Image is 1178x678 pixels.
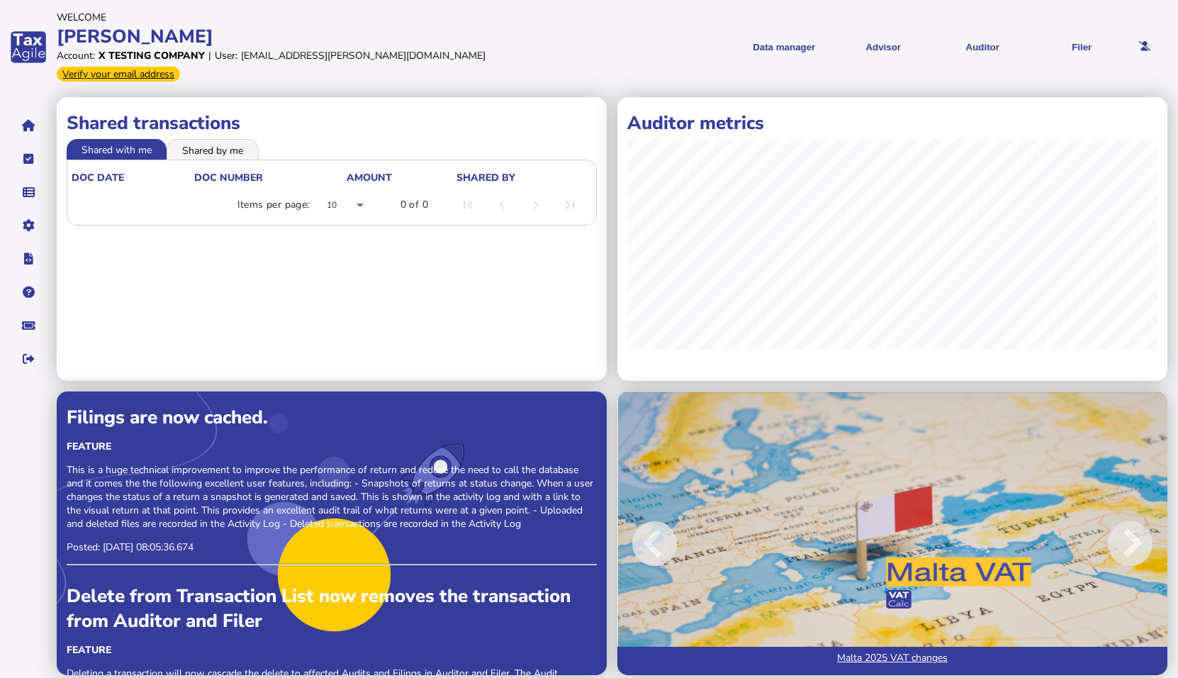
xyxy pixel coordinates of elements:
div: [EMAIL_ADDRESS][PERSON_NAME][DOMAIN_NAME] [241,49,486,62]
div: doc number [194,171,345,184]
div: Welcome [57,11,588,24]
div: doc date [72,171,124,184]
a: Malta 2025 VAT changes [617,647,1167,675]
button: Auditor [938,30,1027,65]
div: Verify your email address [57,67,180,82]
div: Feature [67,440,597,453]
div: Delete from Transaction List now removes the transaction from Auditor and Filer [67,584,597,633]
button: Home [13,111,43,140]
menu: navigate products [595,30,1127,65]
div: doc date [72,171,193,184]
button: Sign out [13,344,43,374]
div: Amount [347,171,392,184]
div: Items per page: [237,198,310,212]
div: Amount [347,171,455,184]
div: | [208,49,211,62]
div: [PERSON_NAME] [57,24,588,49]
div: shared by [456,171,590,184]
button: Manage settings [13,211,43,240]
i: Email needs to be verified [1139,42,1151,51]
button: Tasks [13,144,43,174]
button: Raise a support ticket [13,311,43,340]
div: User: [215,49,237,62]
img: Image for blog post: Malta 2025 VAT changes [617,391,1167,675]
p: This is a huge technical improvement to improve the performance of return and reduce the need to ... [67,463,597,530]
button: Filer [1037,30,1126,65]
p: Posted: [DATE] 08:05:36.674 [67,540,597,554]
div: Feature [67,643,597,657]
div: Account: [57,49,95,62]
div: Filings are now cached. [67,405,597,430]
button: Developer hub links [13,244,43,274]
h1: Shared transactions [67,111,597,135]
i: Data manager [23,192,35,193]
li: Shared by me [167,139,259,159]
div: X Testing Company [99,49,205,62]
button: Shows a dropdown of Data manager options [739,30,829,65]
div: shared by [456,171,515,184]
h1: Auditor metrics [627,111,1157,135]
div: 0 of 0 [400,198,428,212]
li: Shared with me [67,139,167,159]
button: Help pages [13,277,43,307]
div: doc number [194,171,263,184]
button: Shows a dropdown of VAT Advisor options [838,30,928,65]
button: Data manager [13,177,43,207]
